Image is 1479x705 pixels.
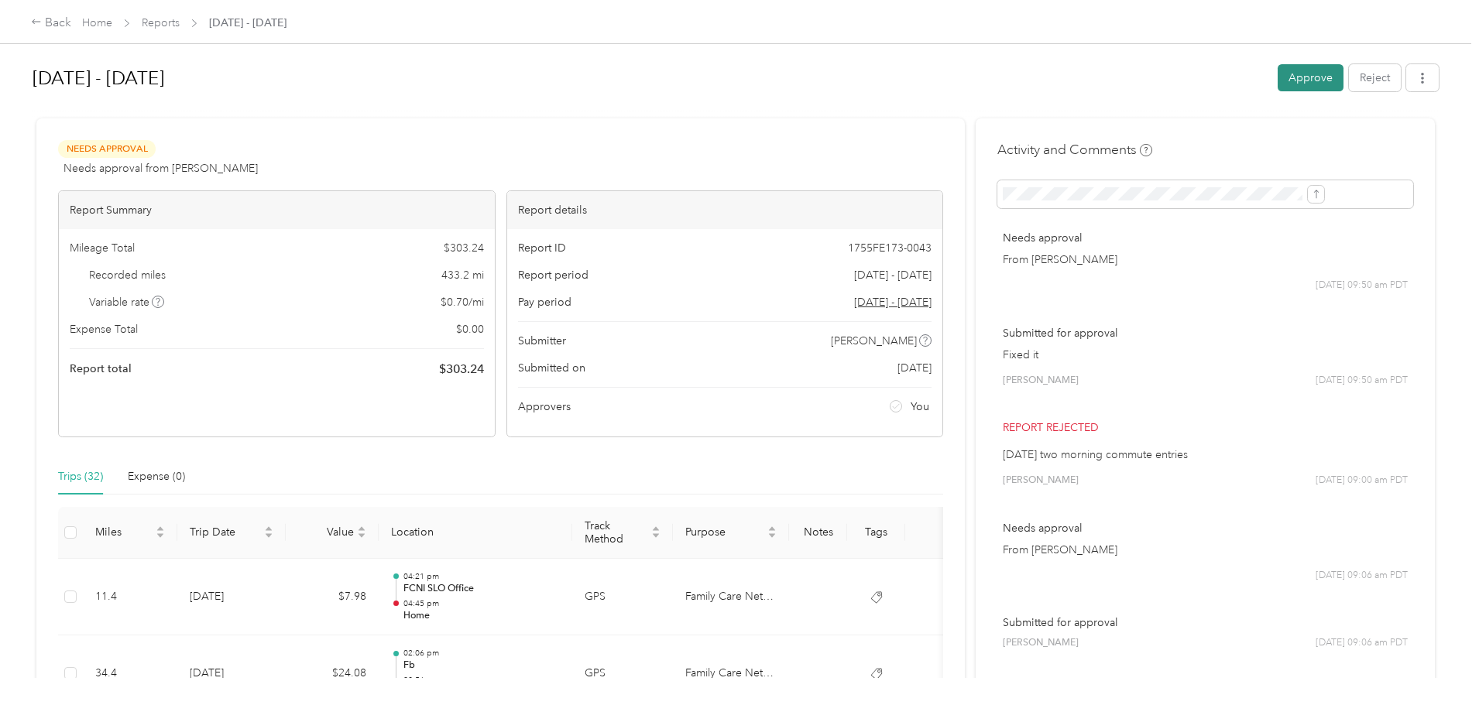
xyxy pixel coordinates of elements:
span: Submitter [518,333,566,349]
td: [DATE] [177,559,286,636]
span: caret-up [651,524,661,533]
span: caret-up [357,524,366,533]
span: [DATE] 09:06 am PDT [1316,569,1408,583]
td: 11.4 [83,559,177,636]
button: Reject [1349,64,1401,91]
th: Notes [789,507,847,559]
th: Track Method [572,507,673,559]
span: caret-down [767,531,777,540]
span: caret-down [357,531,366,540]
th: Trip Date [177,507,286,559]
p: Needs approval [1003,230,1408,246]
span: $ 303.24 [444,240,484,256]
span: Go to pay period [854,294,932,310]
span: Value [298,525,354,539]
div: Expense (0) [128,468,185,485]
span: $ 303.24 [439,360,484,378]
th: Miles [83,507,177,559]
span: Expense Total [70,321,138,337]
span: [PERSON_NAME] [831,333,917,349]
span: Approvers [518,399,571,415]
div: Back [31,14,71,33]
h1: Sep 15 - 28, 2025 [33,60,1267,97]
span: Miles [95,525,153,539]
span: Recorded miles [89,267,166,283]
span: caret-down [651,531,661,540]
span: Needs Approval [58,140,156,158]
span: Mileage Total [70,240,135,256]
span: 1755FE173-0043 [848,240,932,256]
span: caret-up [767,524,777,533]
p: 04:21 pm [403,571,560,582]
p: 04:45 pm [403,598,560,609]
span: Needs approval from [PERSON_NAME] [63,160,258,176]
span: [DATE] - [DATE] [854,267,932,283]
div: Report Summary [59,191,495,229]
span: [DATE] [897,360,932,376]
span: [PERSON_NAME] [1003,374,1079,388]
div: Report details [507,191,943,229]
th: Purpose [673,507,789,559]
span: [DATE] - [DATE] [209,15,287,31]
p: Submitted for approval [1003,325,1408,341]
p: [DATE] two morning commute entries [1003,447,1408,463]
p: Needs approval [1003,520,1408,536]
p: Fixed it [1003,347,1408,363]
p: 02:56 pm [403,675,560,686]
span: 433.2 mi [441,267,484,283]
span: [DATE] 09:50 am PDT [1316,279,1408,293]
h4: Activity and Comments [997,140,1152,159]
span: Pay period [518,294,571,310]
button: Approve [1278,64,1343,91]
th: Value [286,507,379,559]
span: Track Method [585,519,648,546]
p: Home [403,609,560,623]
p: 02:06 pm [403,648,560,659]
td: $7.98 [286,559,379,636]
span: Purpose [685,525,764,539]
td: Family Care Network [673,559,789,636]
span: You [911,399,929,415]
span: Variable rate [89,294,165,310]
span: caret-up [156,524,165,533]
iframe: Everlance-gr Chat Button Frame [1392,618,1479,705]
span: $ 0.70 / mi [441,294,484,310]
span: [PERSON_NAME] [1003,636,1079,650]
span: [PERSON_NAME] [1003,474,1079,488]
p: FCNI SLO Office [403,582,560,596]
div: Trips (32) [58,468,103,485]
th: Location [379,507,572,559]
th: Tags [847,507,905,559]
span: Report ID [518,240,566,256]
span: [DATE] 09:00 am PDT [1316,474,1408,488]
span: caret-up [264,524,273,533]
p: From [PERSON_NAME] [1003,542,1408,558]
p: From [PERSON_NAME] [1003,252,1408,268]
span: [DATE] 09:06 am PDT [1316,636,1408,650]
td: GPS [572,559,673,636]
span: Trip Date [190,525,261,539]
p: Report rejected [1003,419,1408,436]
span: Report total [70,361,132,377]
span: Submitted on [518,360,585,376]
p: Fb [403,659,560,672]
span: $ 0.00 [456,321,484,337]
a: Home [82,16,112,29]
a: Reports [142,16,180,29]
p: Submitted for approval [1003,614,1408,631]
span: [DATE] 09:50 am PDT [1316,374,1408,388]
span: caret-down [264,531,273,540]
span: Report period [518,267,589,283]
span: caret-down [156,531,165,540]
